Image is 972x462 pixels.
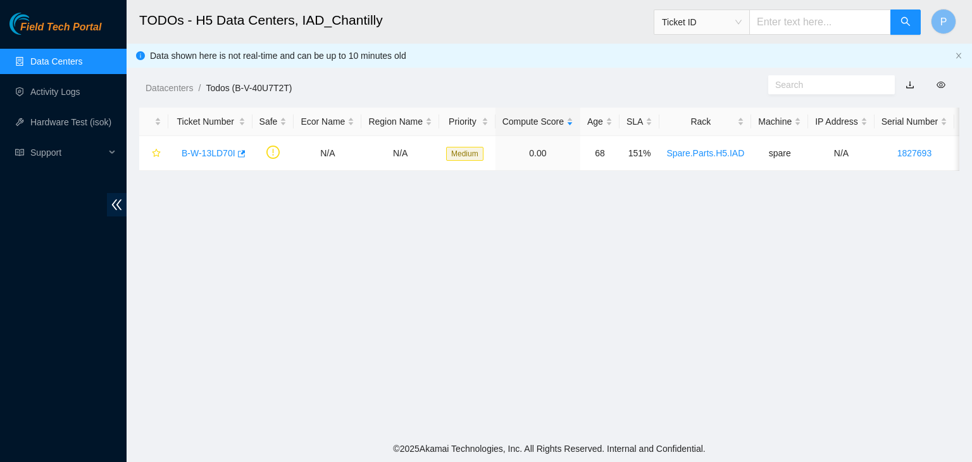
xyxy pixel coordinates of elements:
input: Enter text here... [749,9,891,35]
a: Spare.Parts.H5.IAD [666,148,744,158]
span: eye [937,80,945,89]
input: Search [775,78,878,92]
span: Support [30,140,105,165]
a: Hardware Test (isok) [30,117,111,127]
td: N/A [808,136,874,171]
td: N/A [294,136,361,171]
span: star [152,149,161,159]
a: 1827693 [897,148,932,158]
button: search [890,9,921,35]
a: B-W-13LD70I [182,148,235,158]
td: 151% [620,136,659,171]
button: download [896,75,924,95]
td: spare [751,136,808,171]
img: Akamai Technologies [9,13,64,35]
button: star [146,143,161,163]
a: Data Centers [30,56,82,66]
a: Todos (B-V-40U7T2T) [206,83,292,93]
td: N/A [361,136,439,171]
span: Medium [446,147,483,161]
td: 0.00 [495,136,580,171]
button: P [931,9,956,34]
span: Field Tech Portal [20,22,101,34]
span: Ticket ID [662,13,742,32]
td: 68 [580,136,620,171]
footer: © 2025 Akamai Technologies, Inc. All Rights Reserved. Internal and Confidential. [127,435,972,462]
span: read [15,148,24,157]
button: close [955,52,963,60]
a: download [906,80,914,90]
a: Akamai TechnologiesField Tech Portal [9,23,101,39]
span: / [198,83,201,93]
span: exclamation-circle [266,146,280,159]
a: Datacenters [146,83,193,93]
span: P [940,14,947,30]
a: Activity Logs [30,87,80,97]
span: search [900,16,911,28]
span: double-left [107,193,127,216]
